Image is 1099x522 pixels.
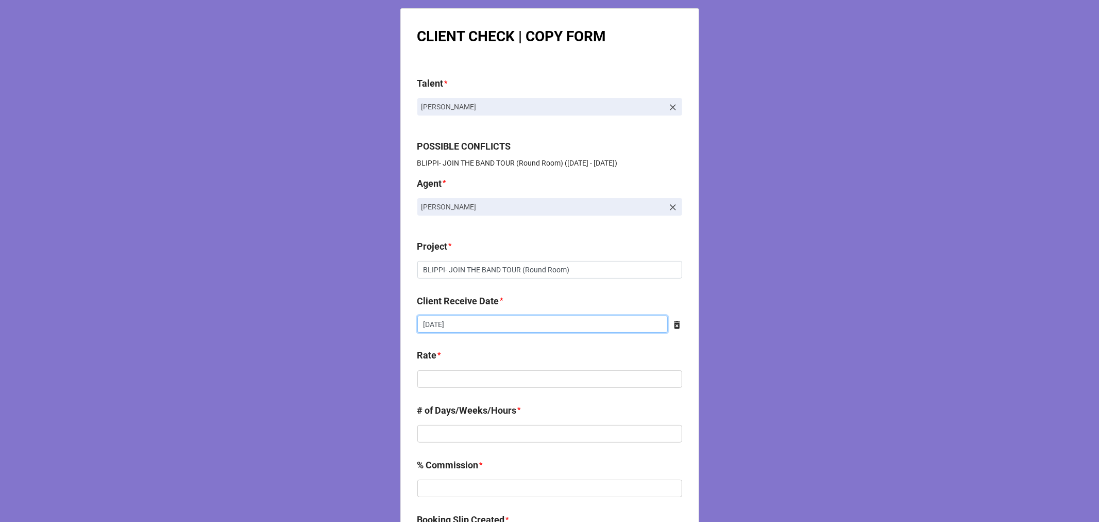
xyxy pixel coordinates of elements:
label: Client Receive Date [417,294,499,308]
label: Rate [417,348,437,363]
input: Date [417,316,668,333]
label: # of Days/Weeks/Hours [417,403,517,418]
p: [PERSON_NAME] [421,102,664,112]
label: Agent [417,176,442,191]
b: CLIENT CHECK | COPY FORM [417,28,606,45]
label: Project [417,239,448,254]
label: Talent [417,76,444,91]
p: BLIPPI- JOIN THE BAND TOUR (Round Room) ([DATE] - [DATE]) [417,158,682,168]
label: % Commission [417,458,479,472]
p: [PERSON_NAME] [421,202,664,212]
b: POSSIBLE CONFLICTS [417,141,511,152]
